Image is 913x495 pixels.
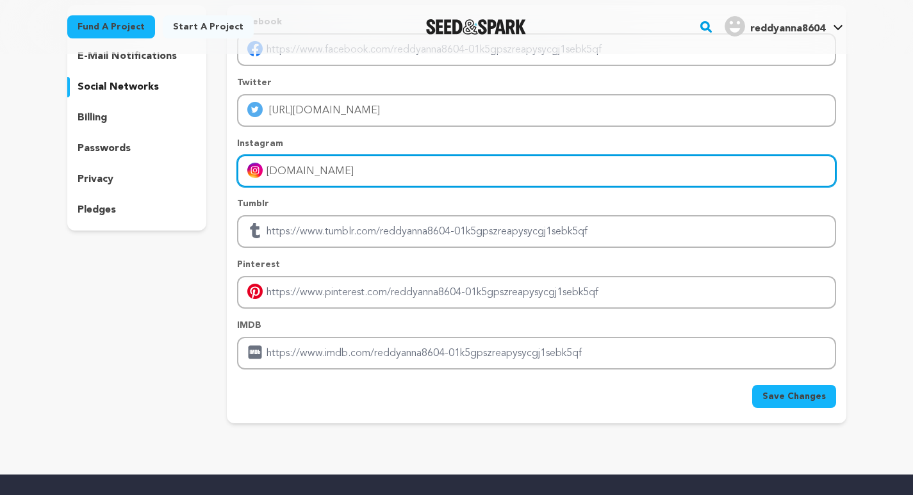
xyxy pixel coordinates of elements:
img: twitter-mobile.svg [247,102,263,117]
img: user.png [725,16,745,37]
button: pledges [67,200,207,220]
p: social networks [78,79,159,95]
div: reddyanna8604's Profile [725,16,825,37]
img: pinterest-mobile.svg [247,284,263,299]
span: reddyanna8604 [750,24,825,34]
img: Seed&Spark Logo Dark Mode [426,19,527,35]
span: Save Changes [762,390,826,403]
img: imdb.svg [247,345,263,360]
img: tumblr.svg [247,223,263,238]
input: Enter IMDB profile link [237,337,835,369]
button: billing [67,108,207,128]
button: passwords [67,138,207,159]
button: e-mail notifications [67,46,207,67]
button: social networks [67,77,207,97]
p: e-mail notifications [78,49,177,64]
a: Seed&Spark Homepage [426,19,527,35]
button: privacy [67,169,207,190]
input: Enter tubmlr profile link [237,215,835,248]
a: Start a project [163,15,254,38]
p: pledges [78,202,116,218]
input: Enter twitter profile link [237,94,835,127]
a: reddyanna8604's Profile [722,13,846,37]
p: privacy [78,172,113,187]
img: instagram-mobile.svg [247,163,263,178]
p: Tumblr [237,197,835,210]
p: passwords [78,141,131,156]
p: billing [78,110,107,126]
p: IMDB [237,319,835,332]
span: reddyanna8604's Profile [722,13,846,40]
p: Pinterest [237,258,835,271]
input: Enter pinterest profile link [237,276,835,309]
button: Save Changes [752,385,836,408]
a: Fund a project [67,15,155,38]
p: Instagram [237,137,835,150]
p: Twitter [237,76,835,89]
input: Enter instagram handle link [237,155,835,188]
